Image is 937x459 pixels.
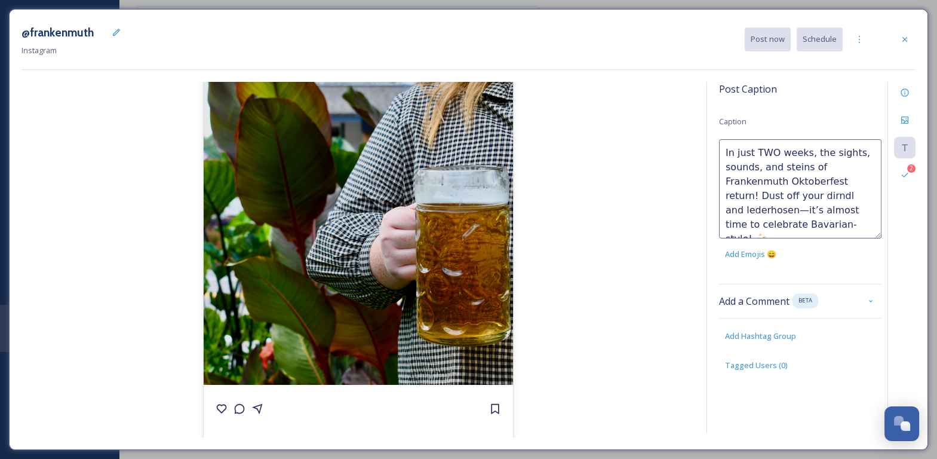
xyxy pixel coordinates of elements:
[797,27,843,51] button: Schedule
[21,24,94,41] h3: @frankenmuth
[745,27,791,51] button: Post now
[725,249,776,260] span: Add Emojis 😄
[725,331,796,342] span: Add Hashtag Group
[884,406,919,441] button: Open Chat
[725,360,788,371] span: Tagged Users ( 0 )
[907,164,916,173] div: 2
[719,294,789,308] span: Add a Comment
[719,116,746,127] span: Caption
[719,139,881,238] textarea: In just TWO weeks, the sights, sounds, and steins of Frankenmuth Oktoberfest return! Dust off you...
[719,82,777,96] span: Post Caption
[21,45,57,56] span: Instagram
[798,296,812,305] span: BETA
[204,75,513,385] img: CVB_7364.jpg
